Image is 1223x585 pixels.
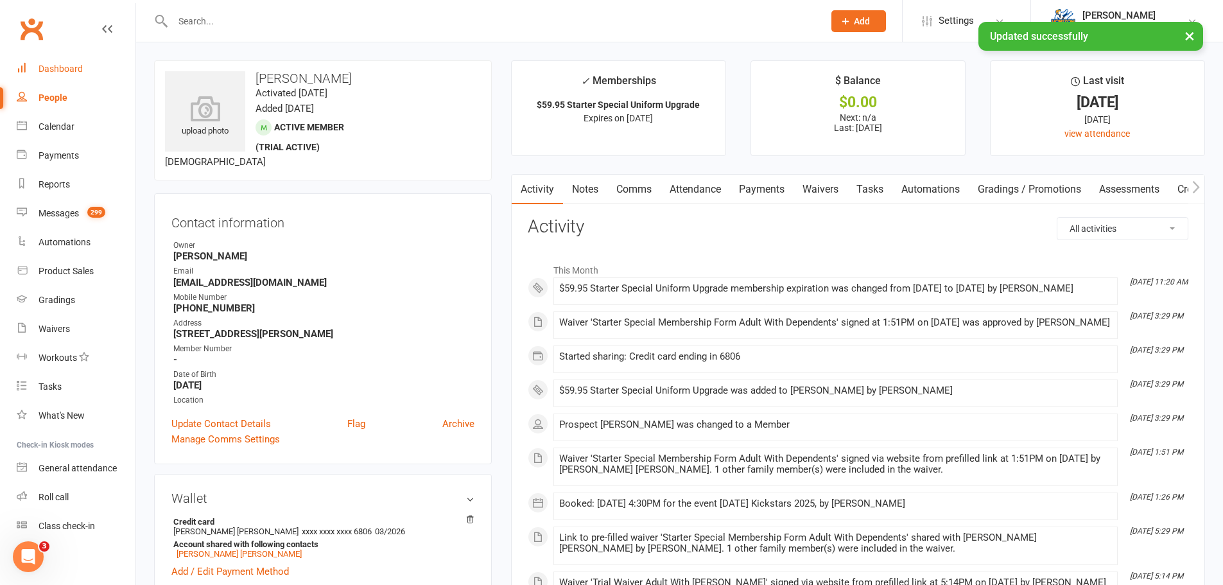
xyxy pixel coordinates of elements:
[302,527,372,536] span: xxxx xxxx xxxx 6806
[17,401,135,430] a: What's New
[165,156,266,168] span: [DEMOGRAPHIC_DATA]
[39,381,62,392] div: Tasks
[1178,22,1201,49] button: ×
[171,564,289,579] a: Add / Edit Payment Method
[173,277,474,288] strong: [EMAIL_ADDRESS][DOMAIN_NAME]
[173,265,474,277] div: Email
[256,87,327,99] time: Activated [DATE]
[1130,448,1183,457] i: [DATE] 1:51 PM
[563,175,607,204] a: Notes
[15,13,48,45] a: Clubworx
[39,295,75,305] div: Gradings
[347,416,365,432] a: Flag
[1071,73,1124,96] div: Last visit
[17,170,135,199] a: Reports
[17,483,135,512] a: Roll call
[559,351,1112,362] div: Started sharing: Credit card ending in 6806
[1130,572,1183,581] i: [DATE] 5:14 PM
[13,541,44,572] iframe: Intercom live chat
[173,354,474,365] strong: -
[39,266,94,276] div: Product Sales
[939,6,974,35] span: Settings
[1130,345,1183,354] i: [DATE] 3:29 PM
[581,75,589,87] i: ✓
[39,150,79,161] div: Payments
[173,250,474,262] strong: [PERSON_NAME]
[17,257,135,286] a: Product Sales
[661,175,730,204] a: Attendance
[794,175,847,204] a: Waivers
[173,317,474,329] div: Address
[763,112,953,133] p: Next: n/a Last: [DATE]
[39,492,69,502] div: Roll call
[17,286,135,315] a: Gradings
[39,208,79,218] div: Messages
[559,317,1112,328] div: Waiver 'Starter Special Membership Form Adult With Dependents' signed at 1:51PM on [DATE] was app...
[256,103,314,114] time: Added [DATE]
[17,141,135,170] a: Payments
[581,73,656,96] div: Memberships
[17,199,135,228] a: Messages 299
[854,16,870,26] span: Add
[1130,527,1183,536] i: [DATE] 5:29 PM
[607,175,661,204] a: Comms
[173,369,474,381] div: Date of Birth
[584,113,653,123] span: Expires on [DATE]
[1002,96,1193,109] div: [DATE]
[1130,380,1183,389] i: [DATE] 3:29 PM
[512,175,563,204] a: Activity
[835,73,881,96] div: $ Balance
[763,96,953,109] div: $0.00
[39,179,70,189] div: Reports
[87,207,105,218] span: 299
[537,100,700,110] strong: $59.95 Starter Special Uniform Upgrade
[559,283,1112,294] div: $59.95 Starter Special Uniform Upgrade membership expiration was changed from [DATE] to [DATE] by...
[17,228,135,257] a: Automations
[17,454,135,483] a: General attendance kiosk mode
[559,498,1112,509] div: Booked: [DATE] 4:30PM for the event [DATE] Kickstars 2025, by [PERSON_NAME]
[559,532,1112,554] div: Link to pre-filled waiver 'Starter Special Membership Form Adult With Dependents' shared with [PE...
[39,324,70,334] div: Waivers
[39,541,49,552] span: 3
[39,121,74,132] div: Calendar
[256,122,344,152] span: Active member (trial active)
[165,71,481,85] h3: [PERSON_NAME]
[177,549,302,559] a: [PERSON_NAME] [PERSON_NAME]
[528,217,1188,237] h3: Activity
[39,64,83,74] div: Dashboard
[1090,175,1168,204] a: Assessments
[17,83,135,112] a: People
[1002,112,1193,127] div: [DATE]
[173,343,474,355] div: Member Number
[39,237,91,247] div: Automations
[169,12,815,30] input: Search...
[165,96,245,138] div: upload photo
[171,211,474,230] h3: Contact information
[173,380,474,391] strong: [DATE]
[559,453,1112,475] div: Waiver 'Starter Special Membership Form Adult With Dependents' signed via website from prefilled ...
[173,328,474,340] strong: [STREET_ADDRESS][PERSON_NAME]
[559,385,1112,396] div: $59.95 Starter Special Uniform Upgrade was added to [PERSON_NAME] by [PERSON_NAME]
[171,491,474,505] h3: Wallet
[1082,21,1162,33] div: Horizon Taekwondo
[171,432,280,447] a: Manage Comms Settings
[1050,8,1076,34] img: thumb_image1625461565.png
[892,175,969,204] a: Automations
[173,517,468,527] strong: Credit card
[730,175,794,204] a: Payments
[17,112,135,141] a: Calendar
[171,416,271,432] a: Update Contact Details
[1130,311,1183,320] i: [DATE] 3:29 PM
[171,515,474,561] li: [PERSON_NAME] [PERSON_NAME]
[173,240,474,252] div: Owner
[173,539,468,549] strong: Account shared with following contacts
[442,416,474,432] a: Archive
[847,175,892,204] a: Tasks
[39,410,85,421] div: What's New
[39,92,67,103] div: People
[173,292,474,304] div: Mobile Number
[17,372,135,401] a: Tasks
[375,527,405,536] span: 03/2026
[1082,10,1162,21] div: [PERSON_NAME]
[17,55,135,83] a: Dashboard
